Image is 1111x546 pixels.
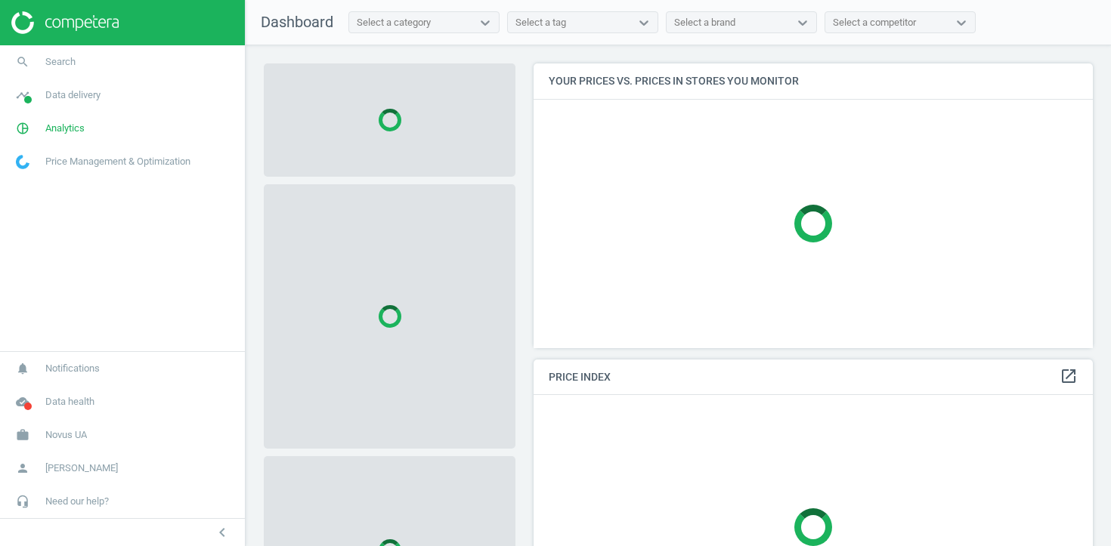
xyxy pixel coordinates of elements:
span: Analytics [45,122,85,135]
i: search [8,48,37,76]
i: open_in_new [1060,367,1078,385]
a: open_in_new [1060,367,1078,387]
span: Dashboard [261,13,333,31]
div: Select a brand [674,16,735,29]
span: [PERSON_NAME] [45,461,118,475]
div: Select a tag [515,16,566,29]
span: Data health [45,395,94,409]
i: cloud_done [8,387,37,416]
span: Search [45,55,76,69]
i: work [8,421,37,449]
h4: Price Index [534,359,1093,395]
i: pie_chart_outlined [8,114,37,143]
span: Notifications [45,362,100,375]
i: chevron_left [213,523,231,541]
span: Novus UA [45,428,87,442]
i: person [8,454,37,483]
div: Select a category [357,16,431,29]
span: Need our help? [45,495,109,508]
h4: Your prices vs. prices in stores you monitor [534,63,1093,99]
i: timeline [8,81,37,110]
span: Data delivery [45,88,101,102]
div: Select a competitor [833,16,916,29]
i: notifications [8,354,37,383]
span: Price Management & Optimization [45,155,190,168]
img: wGWNvw8QSZomAAAAABJRU5ErkJggg== [16,155,29,169]
i: headset_mic [8,487,37,516]
img: ajHJNr6hYgQAAAAASUVORK5CYII= [11,11,119,34]
button: chevron_left [203,523,241,542]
